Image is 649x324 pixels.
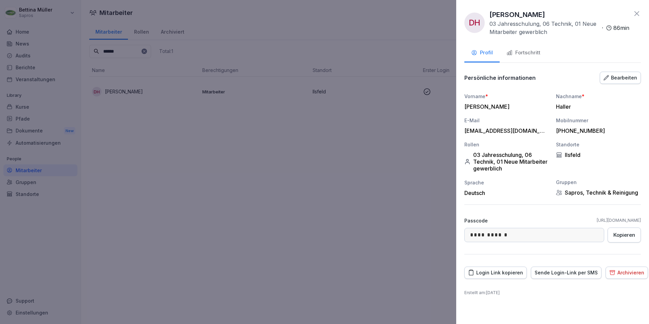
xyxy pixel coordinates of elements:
[489,20,599,36] p: 03 Jahresschulung, 06 Technik, 01 Neue Mitarbeiter gewerblich
[506,49,540,57] div: Fortschritt
[464,103,546,110] div: [PERSON_NAME]
[556,117,641,124] div: Mobilnummer
[597,217,641,223] a: [URL][DOMAIN_NAME]
[464,44,500,62] button: Profil
[464,74,536,81] p: Persönliche informationen
[464,290,641,296] p: Erstellt am : [DATE]
[464,117,549,124] div: E-Mail
[556,189,641,196] div: Sapros, Technik & Reinigung
[464,179,549,186] div: Sprache
[531,267,601,279] button: Sende Login-Link per SMS
[556,151,641,158] div: Ilsfeld
[556,127,637,134] div: [PHONE_NUMBER]
[608,228,641,242] button: Kopieren
[464,13,485,33] div: DH
[556,141,641,148] div: Standorte
[606,267,648,279] button: Archivieren
[464,267,527,279] button: Login Link kopieren
[556,103,637,110] div: Haller
[600,72,641,84] button: Bearbeiten
[609,269,644,276] div: Archivieren
[471,49,493,57] div: Profil
[604,74,637,82] div: Bearbeiten
[489,10,545,20] p: [PERSON_NAME]
[464,127,546,134] div: [EMAIL_ADDRESS][DOMAIN_NAME]
[535,269,598,276] div: Sende Login-Link per SMS
[464,93,549,100] div: Vorname
[500,44,547,62] button: Fortschritt
[464,217,488,224] p: Passcode
[468,269,523,276] div: Login Link kopieren
[489,20,629,36] div: ·
[613,24,629,32] p: 86 min
[464,151,549,172] div: 03 Jahresschulung, 06 Technik, 01 Neue Mitarbeiter gewerblich
[556,179,641,186] div: Gruppen
[464,141,549,148] div: Rollen
[464,190,549,196] div: Deutsch
[556,93,641,100] div: Nachname
[613,231,635,239] div: Kopieren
